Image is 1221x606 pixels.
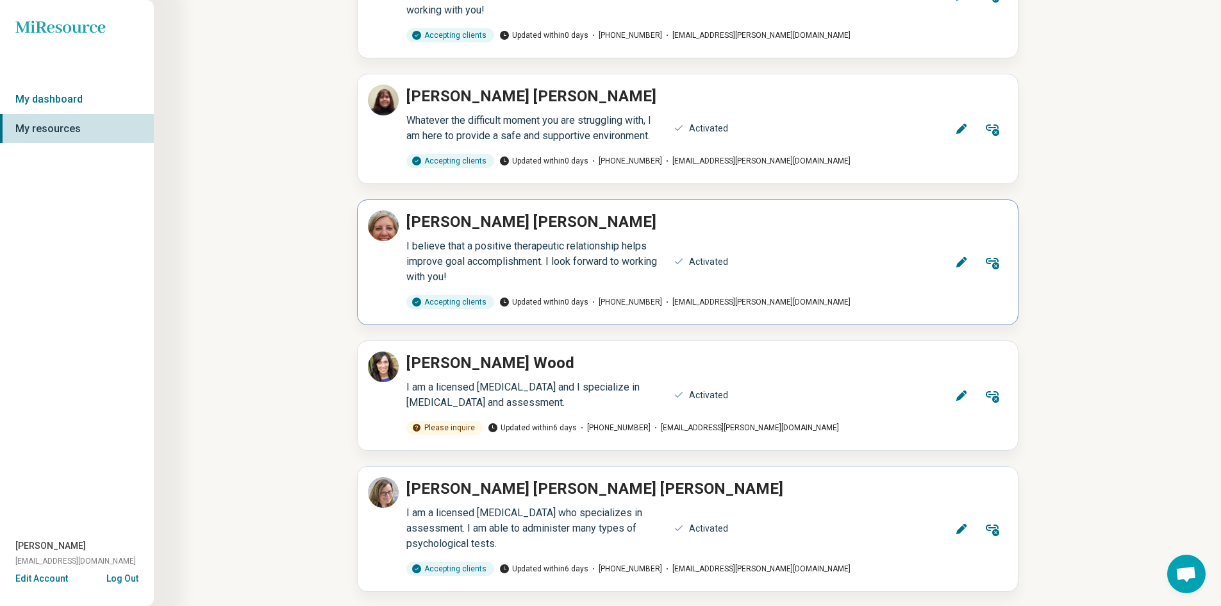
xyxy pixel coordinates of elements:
span: Updated within 6 days [499,563,588,575]
div: Accepting clients [406,295,494,309]
div: Activated [689,522,728,535]
div: Accepting clients [406,562,494,576]
span: [EMAIL_ADDRESS][PERSON_NAME][DOMAIN_NAME] [662,296,851,308]
span: [EMAIL_ADDRESS][DOMAIN_NAME] [15,555,136,567]
div: I am a licensed [MEDICAL_DATA] and I specialize in [MEDICAL_DATA] and assessment. [406,380,666,410]
div: I am a licensed [MEDICAL_DATA] who specializes in assessment. I am able to administer many types ... [406,505,666,551]
span: [PERSON_NAME] [15,539,86,553]
p: [PERSON_NAME] [PERSON_NAME] [406,210,656,233]
span: Updated within 0 days [499,155,588,167]
span: Updated within 0 days [499,29,588,41]
button: Edit Account [15,572,68,585]
span: [PHONE_NUMBER] [588,296,662,308]
a: Open chat [1167,555,1206,593]
div: Please inquire [406,421,483,435]
div: Accepting clients [406,154,494,168]
span: [PHONE_NUMBER] [588,29,662,41]
span: [PHONE_NUMBER] [577,422,651,433]
button: Log Out [106,572,138,582]
div: I believe that a positive therapeutic relationship helps improve goal accomplishment. I look forw... [406,239,666,285]
span: [EMAIL_ADDRESS][PERSON_NAME][DOMAIN_NAME] [662,29,851,41]
span: [EMAIL_ADDRESS][PERSON_NAME][DOMAIN_NAME] [662,563,851,575]
div: Accepting clients [406,28,494,42]
span: Updated within 0 days [499,296,588,308]
span: [PHONE_NUMBER] [588,155,662,167]
span: [EMAIL_ADDRESS][PERSON_NAME][DOMAIN_NAME] [651,422,839,433]
div: Activated [689,389,728,402]
span: [EMAIL_ADDRESS][PERSON_NAME][DOMAIN_NAME] [662,155,851,167]
p: [PERSON_NAME] Wood [406,351,574,375]
span: [PHONE_NUMBER] [588,563,662,575]
div: Whatever the difficult moment you are struggling with, I am here to provide a safe and supportive... [406,113,666,144]
p: [PERSON_NAME] [PERSON_NAME] [406,85,656,108]
p: [PERSON_NAME] [PERSON_NAME] [PERSON_NAME] [406,477,783,500]
span: Updated within 6 days [488,422,577,433]
div: Activated [689,255,728,269]
div: Activated [689,122,728,135]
